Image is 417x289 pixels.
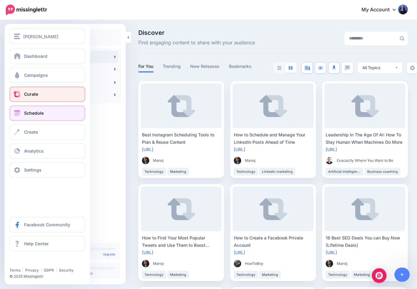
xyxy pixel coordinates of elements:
[24,110,44,116] span: Schedule
[326,168,363,175] li: Artificial intelligence
[24,167,42,172] span: Settings
[234,157,241,164] img: 8H70T1G7C1OSJSWIP4LMURR0GZ02FKMZ_thumb.png
[142,250,153,255] a: [URL]
[153,261,164,267] span: Manoj
[326,271,350,278] li: Technology
[24,72,48,78] span: Campaigns
[234,250,245,255] a: [URL]
[245,261,263,267] span: HowToBoy
[138,39,255,47] span: Find engaging content to share with your audience
[142,157,149,164] img: 8H70T1G7C1OSJSWIP4LMURR0GZ02FKMZ_thumb.png
[24,54,47,59] span: Dashboard
[9,268,20,272] a: Terms
[24,148,44,154] span: Analytics
[288,66,293,70] img: grid-blue.png
[138,30,255,36] span: Discover
[22,268,24,272] span: |
[24,241,49,246] span: Help Center
[59,268,74,272] a: Security
[56,268,57,272] span: |
[9,87,85,102] a: Curate
[142,168,166,175] li: Technology
[9,236,85,251] a: Help Center
[358,62,402,73] button: All Topics
[25,268,39,272] a: Privacy
[351,271,372,278] li: Marketing
[234,271,258,278] li: Technology
[326,157,333,164] img: 61762406_414633959090486_4200527562230726656_o-bsa86369_thumb.jpg
[24,222,70,227] span: Facebook Community
[326,234,404,249] div: 18 Best SEO Deals You can Buy Now (Lifetime Deals)
[337,157,393,164] span: Exacactly Where You Want to Be
[153,157,164,164] span: Manoj
[9,143,85,159] a: Analytics
[142,234,220,249] div: How to Find Your Most Popular Tweets and Use Them to Boost Engagement
[142,271,166,278] li: Technology
[372,268,386,283] div: Open Intercom Messenger
[24,91,38,97] span: Curate
[24,129,38,135] span: Create
[9,29,85,44] button: [PERSON_NAME]
[318,66,323,70] img: video-blue.png
[9,273,90,280] li: © 2025 Missinglettr
[277,66,281,70] img: list-grey.png
[41,268,42,272] span: |
[190,63,220,70] a: New Releases
[138,63,154,70] a: For You
[163,63,181,70] a: Trending
[168,168,189,175] li: Marketing
[304,65,310,70] img: article-blue.png
[9,106,85,121] a: Schedule
[245,157,256,164] span: Manoj
[259,168,295,175] li: LinkedIn marketing
[14,34,20,39] img: menu.png
[168,271,189,278] li: Marketing
[23,33,58,40] span: [PERSON_NAME]
[355,2,408,17] a: My Account
[44,268,54,272] a: GDPR
[234,260,241,267] img: E79QJFDZSDFOS6II9M8TC5ZOCPIECS8G_thumb.jpg
[142,131,220,146] div: Best Instagram Scheduling Tools to Plan & Reuse Content
[229,63,252,70] a: Bookmarks
[234,131,312,146] div: How to Schedule and Manage Your LinkedIn Posts Ahead of Time
[234,234,312,249] div: How to Create a Facebook Private Account
[365,168,400,175] li: Business coaching
[259,271,281,278] li: Marketing
[332,65,336,71] img: microphone.png
[234,147,245,152] a: [URL]
[326,260,333,267] img: 8H70T1G7C1OSJSWIP4LMURR0GZ02FKMZ_thumb.png
[410,65,415,70] img: settings-grey.png
[234,168,258,175] li: Technology
[362,65,395,71] div: All Topics
[9,162,85,178] a: Settings
[9,49,85,64] a: Dashboard
[337,261,347,267] span: Manoj
[142,260,149,267] img: 8H70T1G7C1OSJSWIP4LMURR0GZ02FKMZ_thumb.png
[326,131,404,146] div: Leadership In The Age Of AI: How To Stay Human When Machines Do More
[326,147,337,152] a: [URL]
[400,36,404,41] img: search-grey-6.png
[9,68,85,83] a: Campaigns
[326,250,337,255] a: [URL]
[345,65,350,70] img: chat-square-grey.png
[9,124,85,140] a: Create
[9,259,57,265] iframe: Twitter Follow Button
[9,217,85,232] a: Facebook Community
[142,147,153,152] a: [URL]
[6,5,47,15] img: Missinglettr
